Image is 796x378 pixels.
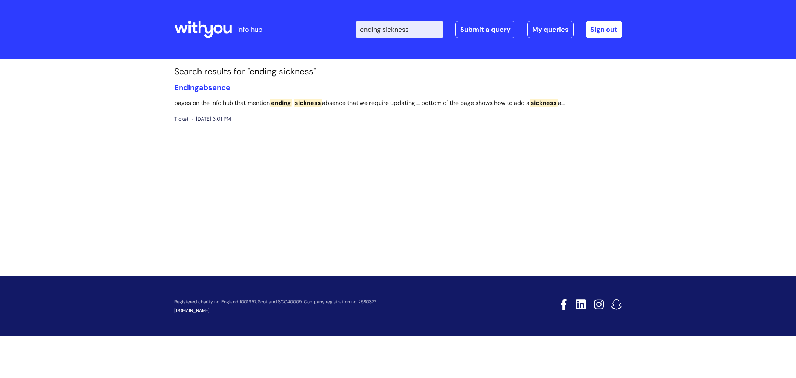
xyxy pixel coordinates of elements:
[174,66,622,77] h1: Search results for "ending sickness"
[174,83,199,92] span: Ending
[270,99,292,107] span: ending
[586,21,622,38] a: Sign out
[237,24,262,35] p: info hub
[356,21,622,38] div: | -
[356,21,443,38] input: Search
[455,21,515,38] a: Submit a query
[294,99,322,107] span: sickness
[174,300,507,304] p: Registered charity no. England 1001957, Scotland SCO40009. Company registration no. 2580377
[530,99,558,107] span: sickness
[174,307,210,313] a: [DOMAIN_NAME]
[527,21,574,38] a: My queries
[174,114,188,124] span: Ticket
[174,98,622,109] p: pages on the info hub that mention absence that we require updating ... bottom of the page shows ...
[192,114,231,124] span: [DATE] 3:01 PM
[174,83,230,92] a: Endingabsence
